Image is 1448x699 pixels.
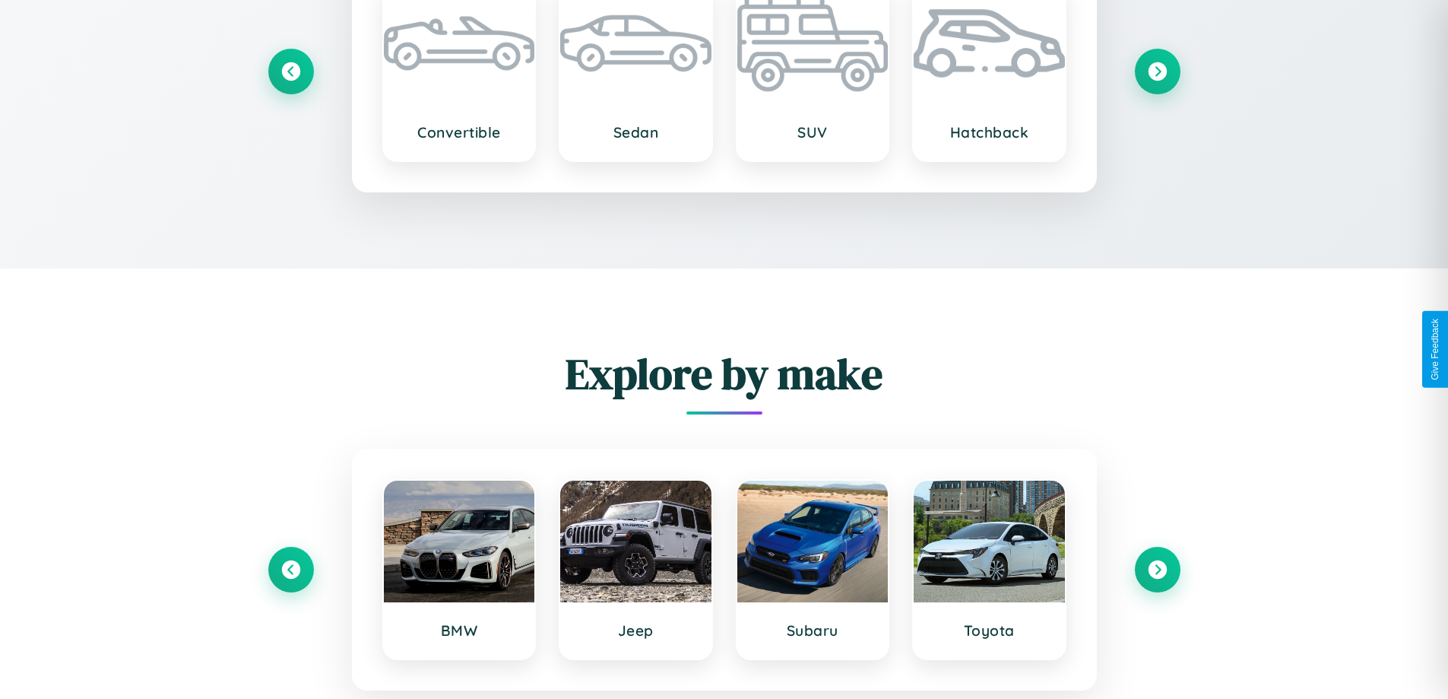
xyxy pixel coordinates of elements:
[929,621,1050,640] h3: Toyota
[575,123,696,141] h3: Sedan
[399,123,520,141] h3: Convertible
[929,123,1050,141] h3: Hatchback
[268,345,1180,403] h2: Explore by make
[575,621,696,640] h3: Jeep
[399,621,520,640] h3: BMW
[753,621,873,640] h3: Subaru
[1430,319,1440,380] div: Give Feedback
[753,123,873,141] h3: SUV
